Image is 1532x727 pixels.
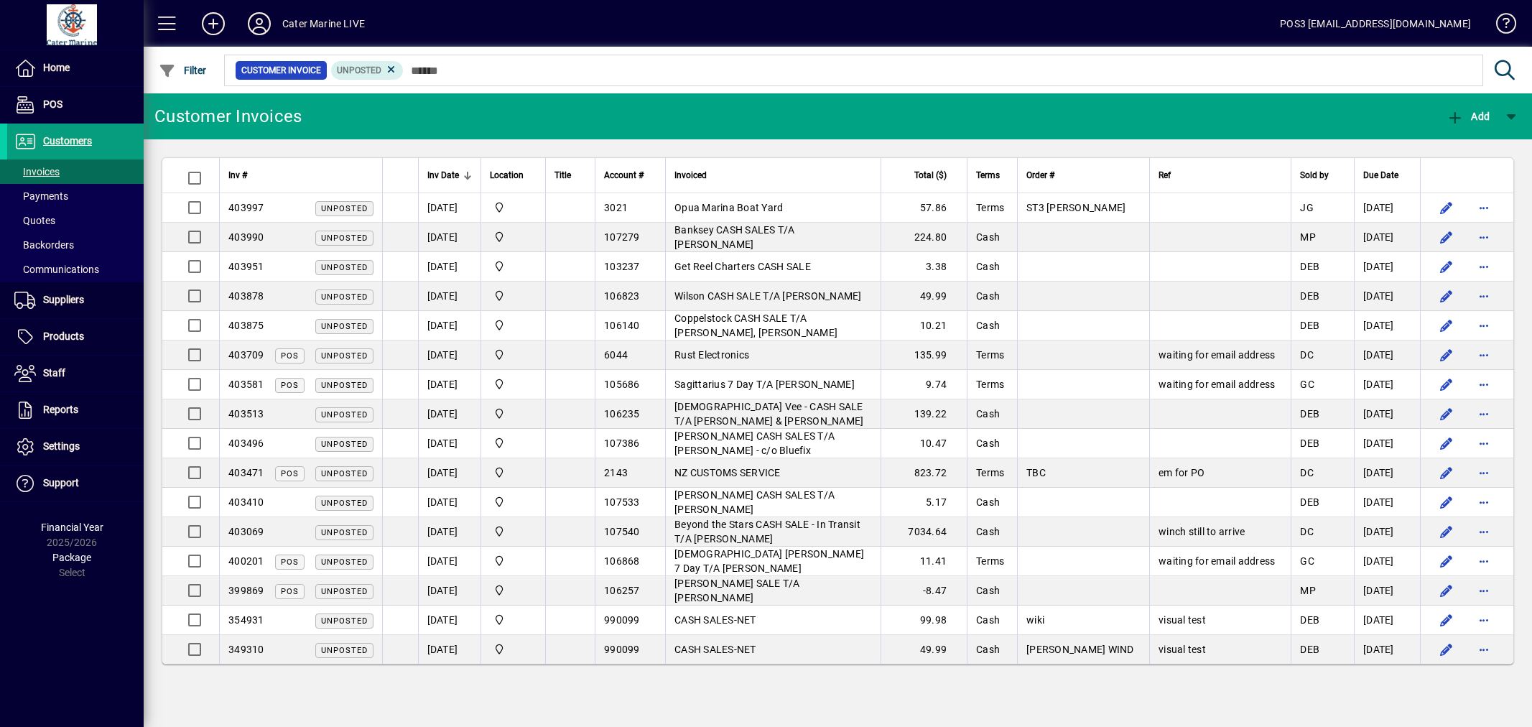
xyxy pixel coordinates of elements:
span: Cater Marine [490,494,537,510]
td: [DATE] [1354,399,1420,429]
td: [DATE] [418,223,481,252]
span: Title [554,167,571,183]
span: Beyond the Stars CASH SALE - In Transit T/A [PERSON_NAME] [674,519,860,545]
span: DEB [1300,261,1319,272]
td: [DATE] [1354,517,1420,547]
div: Inv # [228,167,373,183]
span: 106868 [604,555,640,567]
span: 990099 [604,614,640,626]
span: Ref [1159,167,1171,183]
span: Wilson CASH SALE T/A [PERSON_NAME] [674,290,862,302]
span: Financial Year [41,522,103,533]
div: Inv Date [427,167,472,183]
span: Products [43,330,84,342]
span: Backorders [14,239,74,251]
span: Cash [976,644,1000,655]
span: 403997 [228,202,264,213]
span: POS [281,469,299,478]
span: 106140 [604,320,640,331]
span: Terms [976,467,1004,478]
span: Inv # [228,167,247,183]
span: POS [281,351,299,361]
button: Edit [1435,608,1458,631]
span: em for PO [1159,467,1204,478]
span: Unposted [321,469,368,478]
span: Cater Marine [490,318,537,333]
a: Staff [7,356,144,392]
span: Cash [976,231,1000,243]
span: Banksey CASH SALES T/A [PERSON_NAME] [674,224,795,250]
span: Staff [43,367,65,379]
td: [DATE] [1354,282,1420,311]
button: Edit [1435,638,1458,661]
span: 403878 [228,290,264,302]
span: Cater Marine [490,435,537,451]
a: Home [7,50,144,86]
td: [DATE] [418,193,481,223]
a: Backorders [7,233,144,257]
span: 403990 [228,231,264,243]
button: Edit [1435,520,1458,543]
span: DC [1300,349,1314,361]
td: [DATE] [418,252,481,282]
span: visual test [1159,614,1206,626]
button: Edit [1435,432,1458,455]
span: [PERSON_NAME] CASH SALES T/A [PERSON_NAME] [674,489,835,515]
span: Cater Marine [490,553,537,569]
td: [DATE] [418,429,481,458]
td: [DATE] [1354,576,1420,606]
span: Unposted [321,528,368,537]
span: DC [1300,467,1314,478]
div: POS3 [EMAIL_ADDRESS][DOMAIN_NAME] [1280,12,1471,35]
span: POS [281,587,299,596]
td: 11.41 [881,547,967,576]
div: Account # [604,167,656,183]
span: GC [1300,379,1314,390]
span: Terms [976,349,1004,361]
span: Unposted [321,322,368,331]
button: Edit [1435,461,1458,484]
span: Suppliers [43,294,84,305]
span: Unposted [321,557,368,567]
div: Order # [1026,167,1141,183]
td: 224.80 [881,223,967,252]
td: [DATE] [1354,252,1420,282]
a: Quotes [7,208,144,233]
button: Profile [236,11,282,37]
a: Communications [7,257,144,282]
span: Invoices [14,166,60,177]
td: [DATE] [1354,311,1420,341]
span: Unposted [321,499,368,508]
div: Sold by [1300,167,1345,183]
span: Unposted [337,65,381,75]
td: [DATE] [418,635,481,664]
div: Due Date [1363,167,1411,183]
span: Settings [43,440,80,452]
div: Total ($) [890,167,960,183]
span: 106823 [604,290,640,302]
span: 990099 [604,644,640,655]
button: Filter [155,57,210,83]
td: 99.98 [881,606,967,635]
span: Cash [976,496,1000,508]
span: DEB [1300,320,1319,331]
button: Edit [1435,402,1458,425]
span: Unposted [321,381,368,390]
span: 354931 [228,614,264,626]
a: Products [7,319,144,355]
span: Sagittarius 7 Day T/A [PERSON_NAME] [674,379,855,390]
span: 403875 [228,320,264,331]
button: More options [1472,520,1495,543]
span: Inv Date [427,167,459,183]
td: 49.99 [881,635,967,664]
button: More options [1472,402,1495,425]
button: More options [1472,579,1495,602]
td: [DATE] [418,341,481,370]
span: Unposted [321,233,368,243]
span: DEB [1300,496,1319,508]
td: [DATE] [1354,223,1420,252]
span: Unposted [321,292,368,302]
span: DEB [1300,614,1319,626]
span: Terms [976,555,1004,567]
span: Due Date [1363,167,1398,183]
